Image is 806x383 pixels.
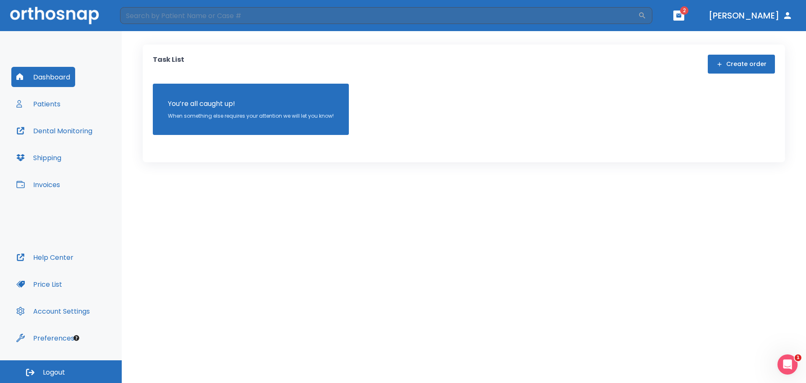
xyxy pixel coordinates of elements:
[705,8,796,23] button: [PERSON_NAME]
[777,354,798,375] iframe: Intercom live chat
[11,274,67,294] button: Price List
[11,94,65,114] button: Patients
[153,55,184,74] p: Task List
[11,174,65,195] button: Invoices
[10,7,99,24] img: Orthosnap
[168,112,334,120] p: When something else requires your attention we will let you know!
[11,301,95,321] button: Account Settings
[680,6,688,15] span: 2
[120,7,638,24] input: Search by Patient Name or Case #
[708,55,775,74] button: Create order
[11,67,75,87] button: Dashboard
[168,99,334,109] p: You’re all caught up!
[43,368,65,377] span: Logout
[795,354,801,361] span: 1
[11,148,66,168] button: Shipping
[73,334,80,342] div: Tooltip anchor
[11,328,79,348] button: Preferences
[11,247,79,267] button: Help Center
[11,121,97,141] button: Dental Monitoring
